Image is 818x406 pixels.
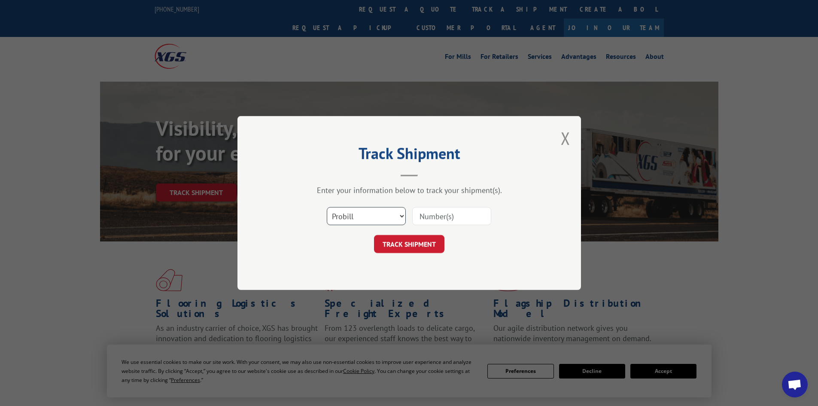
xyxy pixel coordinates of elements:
button: Close modal [561,127,570,150]
h2: Track Shipment [280,147,538,164]
div: Open chat [782,372,808,397]
div: Enter your information below to track your shipment(s). [280,185,538,195]
input: Number(s) [412,207,491,225]
button: TRACK SHIPMENT [374,235,444,253]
